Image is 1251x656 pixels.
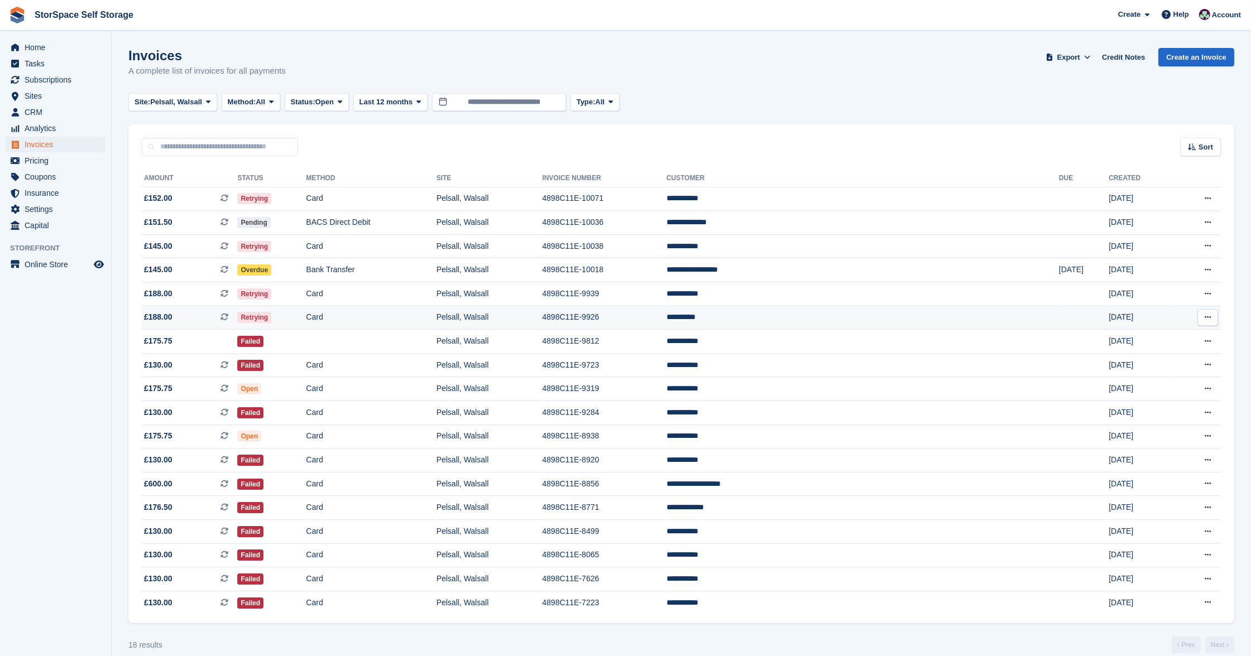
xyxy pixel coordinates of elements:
[237,479,263,490] span: Failed
[1109,543,1173,567] td: [DATE]
[237,193,271,204] span: Retrying
[144,597,172,609] span: £130.00
[6,218,106,233] a: menu
[237,573,263,585] span: Failed
[1109,187,1173,211] td: [DATE]
[25,218,92,233] span: Capital
[1109,591,1173,614] td: [DATE]
[595,97,605,108] span: All
[437,330,543,354] td: Pelsall, Walsall
[437,282,543,306] td: Pelsall, Walsall
[144,311,172,323] span: £188.00
[25,104,92,120] span: CRM
[437,591,543,614] td: Pelsall, Walsall
[237,431,261,442] span: Open
[1212,9,1241,21] span: Account
[144,407,172,418] span: £130.00
[25,169,92,185] span: Coupons
[128,65,286,78] p: A complete list of invoices for all payments
[144,478,172,490] span: £600.00
[1059,258,1109,282] td: [DATE]
[6,257,106,272] a: menu
[437,401,543,425] td: Pelsall, Walsall
[144,501,172,513] span: £176.50
[6,72,106,88] a: menu
[135,97,150,108] span: Site:
[1109,377,1173,401] td: [DATE]
[542,306,666,330] td: 4898C11E-9926
[1109,353,1173,377] td: [DATE]
[6,185,106,201] a: menu
[237,383,261,394] span: Open
[437,377,543,401] td: Pelsall, Walsall
[144,288,172,300] span: £188.00
[144,430,172,442] span: £175.75
[144,549,172,561] span: £130.00
[285,93,349,112] button: Status: Open
[353,93,428,112] button: Last 12 months
[306,258,436,282] td: Bank Transfer
[306,520,436,544] td: Card
[306,472,436,496] td: Card
[237,407,263,418] span: Failed
[437,543,543,567] td: Pelsall, Walsall
[306,496,436,520] td: Card
[237,549,263,561] span: Failed
[128,48,286,63] h1: Invoices
[291,97,315,108] span: Status:
[1109,520,1173,544] td: [DATE]
[542,448,666,472] td: 4898C11E-8920
[577,97,596,108] span: Type:
[237,360,263,371] span: Failed
[237,597,263,609] span: Failed
[542,401,666,425] td: 4898C11E-9284
[437,425,543,448] td: Pelsall, Walsall
[542,567,666,591] td: 4898C11E-7626
[306,353,436,377] td: Card
[542,543,666,567] td: 4898C11E-8065
[1109,306,1173,330] td: [DATE]
[306,591,436,614] td: Card
[9,7,26,23] img: stora-icon-8386f47178a22dfd0bd8f6a31ec36ba5ce8667c1dd55bd0f319d3a0aa187defe.svg
[1057,52,1080,63] span: Export
[1109,282,1173,306] td: [DATE]
[237,288,271,300] span: Retrying
[237,312,271,323] span: Retrying
[306,425,436,448] td: Card
[1173,9,1189,20] span: Help
[1109,401,1173,425] td: [DATE]
[1205,636,1234,653] a: Next
[144,573,172,585] span: £130.00
[6,201,106,217] a: menu
[542,496,666,520] td: 4898C11E-8771
[25,257,92,272] span: Online Store
[542,353,666,377] td: 4898C11E-9723
[437,520,543,544] td: Pelsall, Walsall
[1109,567,1173,591] td: [DATE]
[306,187,436,211] td: Card
[1109,170,1173,187] th: Created
[25,201,92,217] span: Settings
[1059,170,1109,187] th: Due
[237,526,263,537] span: Failed
[25,185,92,201] span: Insurance
[306,401,436,425] td: Card
[542,211,666,235] td: 4898C11E-10036
[144,359,172,371] span: £130.00
[30,6,138,24] a: StorSpace Self Storage
[1109,330,1173,354] td: [DATE]
[6,88,106,104] a: menu
[10,243,111,254] span: Storefront
[144,383,172,394] span: £175.75
[237,264,271,276] span: Overdue
[437,306,543,330] td: Pelsall, Walsall
[306,211,436,235] td: BACS Direct Debit
[237,170,306,187] th: Status
[437,211,543,235] td: Pelsall, Walsall
[144,335,172,347] span: £175.75
[237,241,271,252] span: Retrying
[1172,636,1201,653] a: Previous
[1109,496,1173,520] td: [DATE]
[25,137,92,152] span: Invoices
[306,170,436,187] th: Method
